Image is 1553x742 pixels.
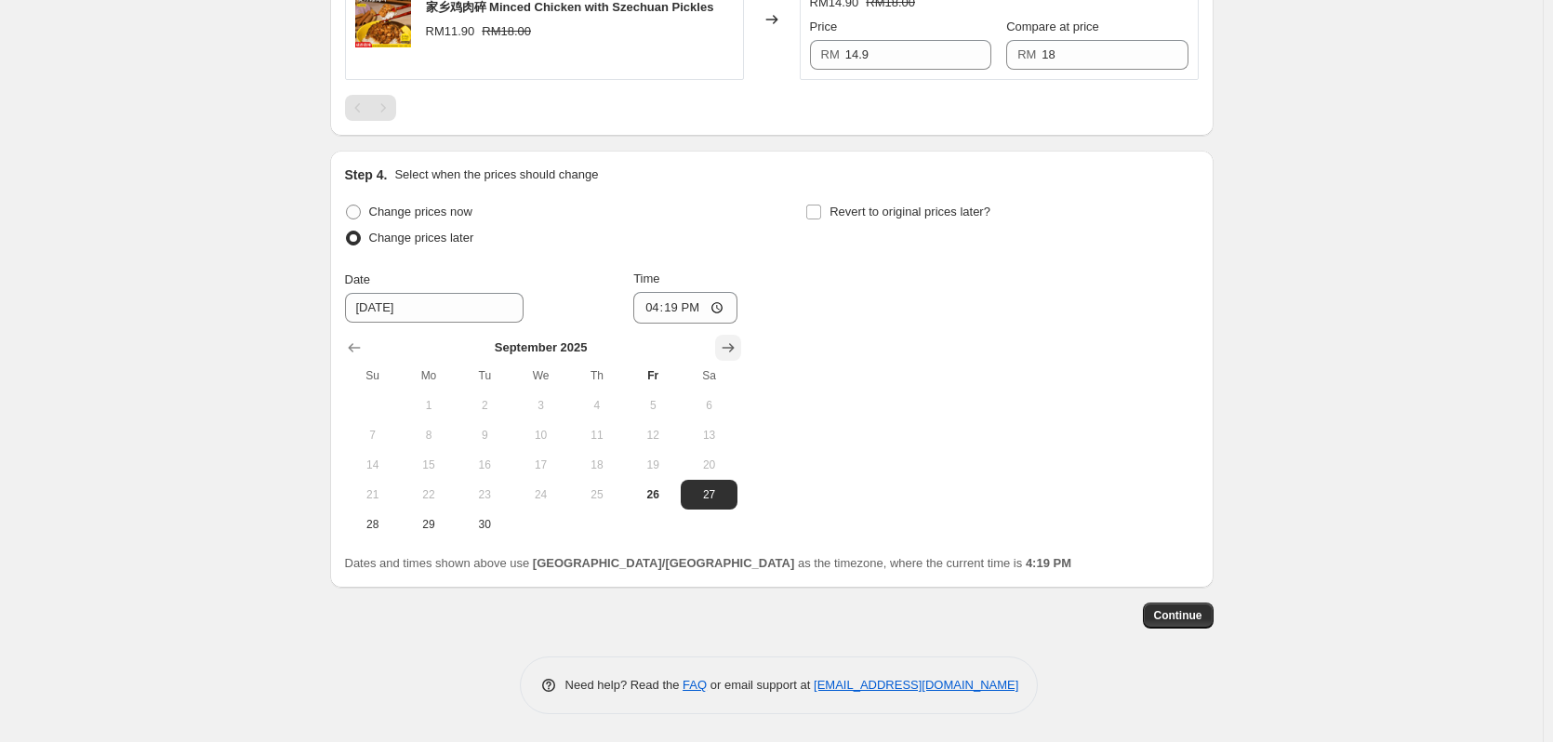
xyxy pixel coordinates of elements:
[352,428,393,443] span: 7
[457,361,512,391] th: Tuesday
[1143,603,1214,629] button: Continue
[401,450,457,480] button: Monday September 15 2025
[464,428,505,443] span: 9
[345,480,401,510] button: Sunday September 21 2025
[345,420,401,450] button: Sunday September 7 2025
[457,391,512,420] button: Tuesday September 2 2025
[577,398,617,413] span: 4
[1154,608,1202,623] span: Continue
[401,420,457,450] button: Monday September 8 2025
[681,480,737,510] button: Saturday September 27 2025
[533,556,794,570] b: [GEOGRAPHIC_DATA]/[GEOGRAPHIC_DATA]
[369,231,474,245] span: Change prices later
[512,480,568,510] button: Wednesday September 24 2025
[1026,556,1071,570] b: 4:19 PM
[408,487,449,502] span: 22
[830,205,990,219] span: Revert to original prices later?
[352,457,393,472] span: 14
[408,457,449,472] span: 15
[569,391,625,420] button: Thursday September 4 2025
[457,480,512,510] button: Tuesday September 23 2025
[681,450,737,480] button: Saturday September 20 2025
[512,450,568,480] button: Wednesday September 17 2025
[352,368,393,383] span: Su
[345,361,401,391] th: Sunday
[512,420,568,450] button: Wednesday September 10 2025
[408,368,449,383] span: Mo
[512,361,568,391] th: Wednesday
[707,678,814,692] span: or email support at
[352,517,393,532] span: 28
[632,398,673,413] span: 5
[394,166,598,184] p: Select when the prices should change
[520,428,561,443] span: 10
[512,391,568,420] button: Wednesday September 3 2025
[625,391,681,420] button: Friday September 5 2025
[688,428,729,443] span: 13
[369,205,472,219] span: Change prices now
[681,391,737,420] button: Saturday September 6 2025
[688,457,729,472] span: 20
[341,335,367,361] button: Show previous month, August 2025
[464,457,505,472] span: 16
[464,398,505,413] span: 2
[814,678,1018,692] a: [EMAIL_ADDRESS][DOMAIN_NAME]
[577,487,617,502] span: 25
[683,678,707,692] a: FAQ
[345,166,388,184] h2: Step 4.
[520,487,561,502] span: 24
[569,420,625,450] button: Thursday September 11 2025
[810,20,838,33] span: Price
[688,398,729,413] span: 6
[577,428,617,443] span: 11
[625,420,681,450] button: Friday September 12 2025
[632,487,673,502] span: 26
[715,335,741,361] button: Show next month, October 2025
[625,480,681,510] button: Today Friday September 26 2025
[577,368,617,383] span: Th
[632,428,673,443] span: 12
[688,487,729,502] span: 27
[401,391,457,420] button: Monday September 1 2025
[457,510,512,539] button: Tuesday September 30 2025
[457,450,512,480] button: Tuesday September 16 2025
[1017,47,1036,61] span: RM
[408,428,449,443] span: 8
[401,480,457,510] button: Monday September 22 2025
[569,361,625,391] th: Thursday
[345,450,401,480] button: Sunday September 14 2025
[408,517,449,532] span: 29
[464,368,505,383] span: Tu
[520,398,561,413] span: 3
[681,420,737,450] button: Saturday September 13 2025
[345,293,524,323] input: 9/26/2025
[577,457,617,472] span: 18
[520,457,561,472] span: 17
[633,272,659,285] span: Time
[565,678,684,692] span: Need help? Read the
[625,450,681,480] button: Friday September 19 2025
[345,272,370,286] span: Date
[632,368,673,383] span: Fr
[352,487,393,502] span: 21
[464,517,505,532] span: 30
[681,361,737,391] th: Saturday
[345,95,396,121] nav: Pagination
[457,420,512,450] button: Tuesday September 9 2025
[821,47,840,61] span: RM
[482,22,531,41] strike: RM18.00
[569,450,625,480] button: Thursday September 18 2025
[401,361,457,391] th: Monday
[1006,20,1099,33] span: Compare at price
[464,487,505,502] span: 23
[688,368,729,383] span: Sa
[426,22,475,41] div: RM11.90
[625,361,681,391] th: Friday
[569,480,625,510] button: Thursday September 25 2025
[345,556,1072,570] span: Dates and times shown above use as the timezone, where the current time is
[633,292,737,324] input: 12:00
[401,510,457,539] button: Monday September 29 2025
[408,398,449,413] span: 1
[520,368,561,383] span: We
[632,457,673,472] span: 19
